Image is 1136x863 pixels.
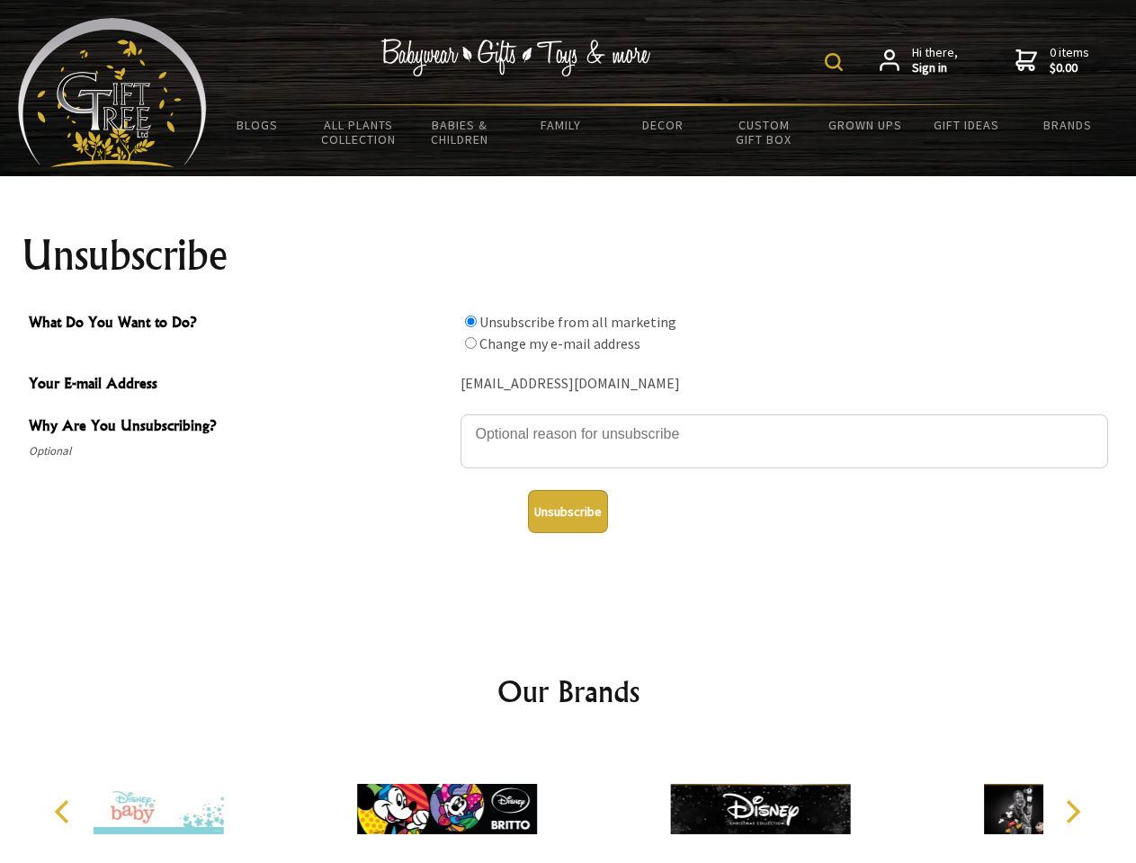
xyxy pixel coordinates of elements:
[18,18,207,167] img: Babyware - Gifts - Toys and more...
[45,792,85,832] button: Previous
[29,311,452,337] span: What Do You Want to Do?
[29,440,452,462] span: Optional
[1050,60,1089,76] strong: $0.00
[511,106,613,144] a: Family
[912,45,958,76] span: Hi there,
[465,337,477,349] input: What Do You Want to Do?
[461,414,1108,468] textarea: Why Are You Unsubscribing?
[612,106,713,144] a: Decor
[461,370,1108,398] div: [EMAIL_ADDRESS][DOMAIN_NAME]
[22,234,1115,277] h1: Unsubscribe
[1052,792,1092,832] button: Next
[916,106,1017,144] a: Gift Ideas
[1017,106,1119,144] a: Brands
[29,372,452,398] span: Your E-mail Address
[880,45,958,76] a: Hi there,Sign in
[1050,44,1089,76] span: 0 items
[1015,45,1089,76] a: 0 items$0.00
[409,106,511,158] a: Babies & Children
[309,106,410,158] a: All Plants Collection
[825,53,843,71] img: product search
[713,106,815,158] a: Custom Gift Box
[814,106,916,144] a: Grown Ups
[29,414,452,440] span: Why Are You Unsubscribing?
[479,313,676,331] label: Unsubscribe from all marketing
[207,106,309,144] a: BLOGS
[36,670,1101,713] h2: Our Brands
[479,334,640,352] label: Change my e-mail address
[912,60,958,76] strong: Sign in
[528,490,608,533] button: Unsubscribe
[465,316,477,327] input: What Do You Want to Do?
[381,39,651,76] img: Babywear - Gifts - Toys & more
